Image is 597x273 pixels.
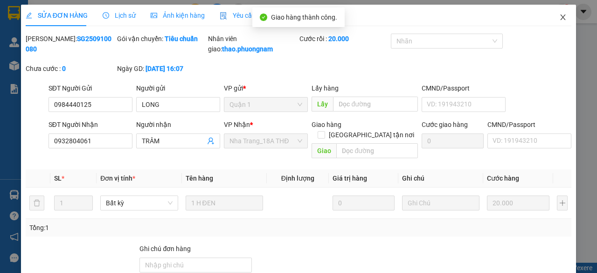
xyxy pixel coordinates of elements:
[26,63,115,74] div: Chưa cước :
[62,65,66,72] b: 0
[336,143,417,158] input: Dọc đường
[165,35,198,42] b: Tiêu chuẩn
[312,121,341,128] span: Giao hàng
[220,12,227,20] img: icon
[220,12,318,19] span: Yêu cầu xuất hóa đơn điện tử
[229,134,302,148] span: Nha Trang_18A THĐ
[208,34,298,54] div: Nhân viên giao:
[186,196,263,210] input: VD: Bàn, Ghế
[260,14,267,21] span: check-circle
[151,12,205,19] span: Ảnh kiện hàng
[151,12,157,19] span: picture
[49,83,132,93] div: SĐT Người Gửi
[29,196,44,210] button: delete
[26,34,115,54] div: [PERSON_NAME]:
[422,83,506,93] div: CMND/Passport
[312,97,333,112] span: Lấy
[26,12,88,19] span: SỬA ĐƠN HÀNG
[550,5,576,31] button: Close
[103,12,109,19] span: clock-circle
[557,196,568,210] button: plus
[299,34,389,44] div: Cước rồi :
[103,12,136,19] span: Lịch sử
[281,175,314,182] span: Định lượng
[487,175,519,182] span: Cước hàng
[325,130,418,140] span: [GEOGRAPHIC_DATA] tận nơi
[333,175,367,182] span: Giá trị hàng
[328,35,349,42] b: 20.000
[487,196,549,210] input: 0
[29,223,231,233] div: Tổng: 1
[398,169,483,188] th: Ghi chú
[333,196,395,210] input: 0
[136,119,220,130] div: Người nhận
[224,83,308,93] div: VP gửi
[559,14,567,21] span: close
[402,196,479,210] input: Ghi Chú
[100,175,135,182] span: Đơn vị tính
[333,97,417,112] input: Dọc đường
[186,175,213,182] span: Tên hàng
[139,258,252,273] input: Ghi chú đơn hàng
[139,245,191,252] label: Ghi chú đơn hàng
[49,119,132,130] div: SĐT Người Nhận
[117,34,207,44] div: Gói vận chuyển:
[422,121,468,128] label: Cước giao hàng
[224,121,250,128] span: VP Nhận
[207,137,215,145] span: user-add
[106,196,172,210] span: Bất kỳ
[136,83,220,93] div: Người gửi
[117,63,207,74] div: Ngày GD:
[312,84,339,92] span: Lấy hàng
[422,133,484,148] input: Cước giao hàng
[54,175,62,182] span: SL
[487,119,571,130] div: CMND/Passport
[312,143,336,158] span: Giao
[146,65,183,72] b: [DATE] 16:07
[26,12,32,19] span: edit
[222,45,273,53] b: thao.phuongnam
[229,98,302,112] span: Quận 1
